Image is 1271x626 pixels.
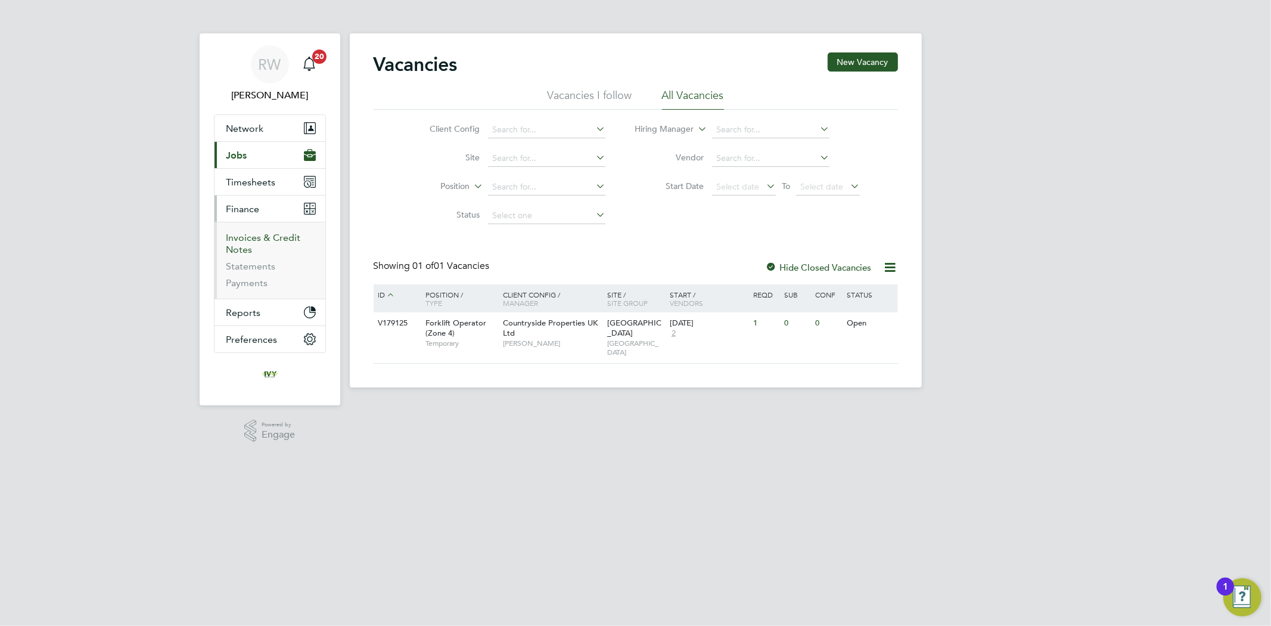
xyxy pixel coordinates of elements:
[226,176,276,188] span: Timesheets
[670,318,747,329] div: [DATE]
[716,181,759,192] span: Select date
[750,312,781,334] div: 1
[226,334,278,345] span: Preferences
[214,365,326,384] a: Go to home page
[604,284,667,313] div: Site /
[662,88,724,110] li: All Vacancies
[226,261,276,272] a: Statements
[226,277,268,289] a: Payments
[226,307,261,318] span: Reports
[215,326,325,352] button: Preferences
[670,298,703,308] span: Vendors
[781,284,812,305] div: Sub
[425,318,486,338] span: Forklift Operator (Zone 4)
[488,150,605,167] input: Search for...
[813,284,844,305] div: Conf
[374,52,458,76] h2: Vacancies
[607,298,648,308] span: Site Group
[712,150,829,167] input: Search for...
[625,123,694,135] label: Hiring Manager
[297,45,321,83] a: 20
[413,260,490,272] span: 01 Vacancies
[411,209,480,220] label: Status
[417,284,500,313] div: Position /
[635,152,704,163] label: Vendor
[425,339,497,348] span: Temporary
[244,420,295,442] a: Powered byEngage
[425,298,442,308] span: Type
[262,430,295,440] span: Engage
[215,222,325,299] div: Finance
[500,284,604,313] div: Client Config /
[375,312,417,334] div: V179125
[828,52,898,72] button: New Vacancy
[766,262,872,273] label: Hide Closed Vacancies
[411,123,480,134] label: Client Config
[503,339,601,348] span: [PERSON_NAME]
[778,178,794,194] span: To
[214,88,326,103] span: Rob Winchle
[670,329,678,339] span: 2
[800,181,843,192] span: Select date
[226,123,264,134] span: Network
[488,122,605,138] input: Search for...
[548,88,632,110] li: Vacancies I follow
[312,49,327,64] span: 20
[262,420,295,430] span: Powered by
[635,181,704,191] label: Start Date
[215,196,325,222] button: Finance
[844,312,896,334] div: Open
[401,181,470,193] label: Position
[215,142,325,168] button: Jobs
[667,284,750,313] div: Start /
[226,203,260,215] span: Finance
[260,365,279,384] img: ivyresourcegroup-logo-retina.png
[226,150,247,161] span: Jobs
[215,299,325,326] button: Reports
[200,33,340,405] nav: Main navigation
[375,284,417,306] div: ID
[215,115,325,141] button: Network
[214,45,326,103] a: RW[PERSON_NAME]
[503,298,538,308] span: Manager
[374,260,492,272] div: Showing
[488,207,605,224] input: Select one
[411,152,480,163] label: Site
[413,260,434,272] span: 01 of
[226,232,301,255] a: Invoices & Credit Notes
[259,57,281,72] span: RW
[503,318,598,338] span: Countryside Properties UK Ltd
[1223,587,1228,602] div: 1
[813,312,844,334] div: 0
[844,284,896,305] div: Status
[712,122,829,138] input: Search for...
[215,169,325,195] button: Timesheets
[1223,578,1261,616] button: Open Resource Center, 1 new notification
[607,339,664,357] span: [GEOGRAPHIC_DATA]
[781,312,812,334] div: 0
[607,318,661,338] span: [GEOGRAPHIC_DATA]
[750,284,781,305] div: Reqd
[488,179,605,196] input: Search for...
